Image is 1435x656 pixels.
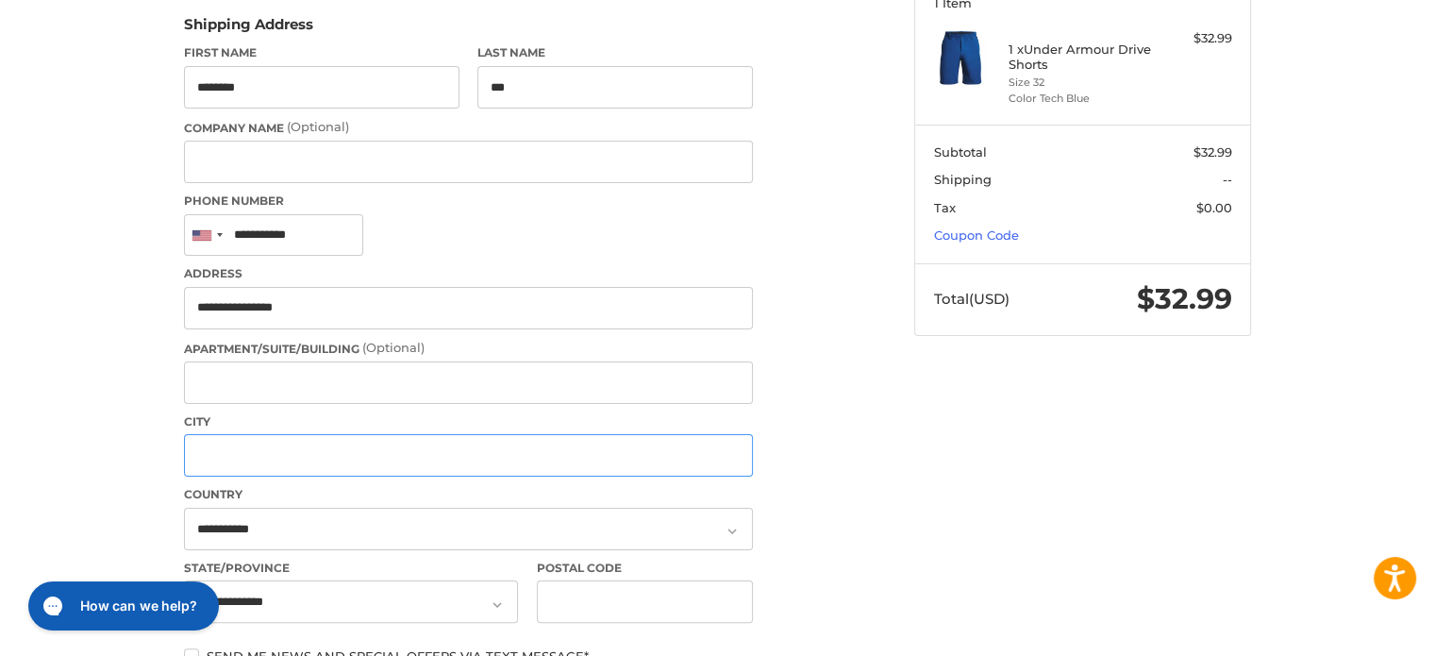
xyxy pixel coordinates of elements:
[934,200,956,215] span: Tax
[1193,144,1232,160] span: $32.99
[934,227,1019,243] a: Coupon Code
[184,486,753,503] label: Country
[934,144,987,160] span: Subtotal
[537,560,754,577] label: Postal Code
[185,215,228,256] div: United States: +1
[934,172,992,187] span: Shipping
[184,14,313,44] legend: Shipping Address
[1009,75,1153,91] li: Size 32
[184,339,753,358] label: Apartment/Suite/Building
[934,290,1010,308] span: Total (USD)
[362,340,425,355] small: (Optional)
[184,44,459,61] label: First Name
[1009,42,1153,73] h4: 1 x Under Armour Drive Shorts
[184,118,753,137] label: Company Name
[477,44,753,61] label: Last Name
[184,193,753,210] label: Phone Number
[1196,200,1232,215] span: $0.00
[19,575,224,637] iframe: Gorgias live chat messenger
[1009,91,1153,107] li: Color Tech Blue
[1223,172,1232,187] span: --
[184,413,753,430] label: City
[184,560,518,577] label: State/Province
[1137,281,1232,316] span: $32.99
[287,119,349,134] small: (Optional)
[184,265,753,282] label: Address
[1158,29,1232,48] div: $32.99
